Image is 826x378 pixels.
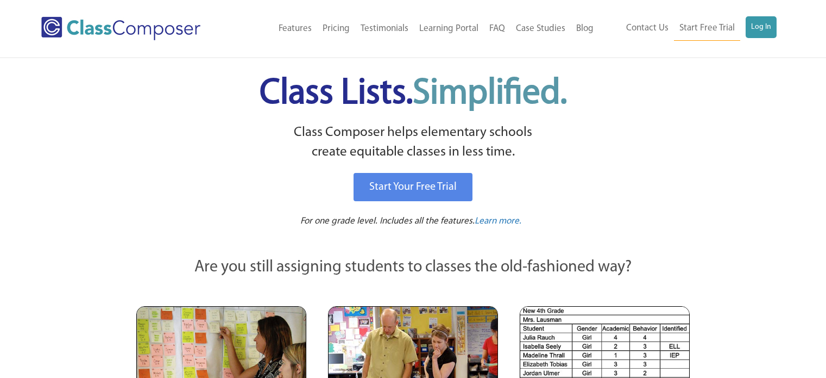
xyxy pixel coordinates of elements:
a: FAQ [484,17,510,41]
span: Learn more. [475,216,521,226]
a: Log In [746,16,777,38]
a: Testimonials [355,17,414,41]
a: Blog [571,17,599,41]
p: Class Composer helps elementary schools create equitable classes in less time. [135,123,692,163]
nav: Header Menu [599,16,777,41]
span: Class Lists. [260,76,567,111]
span: Simplified. [413,76,567,111]
a: Contact Us [621,16,674,40]
img: Class Composer [41,17,200,40]
a: Case Studies [510,17,571,41]
a: Learning Portal [414,17,484,41]
a: Pricing [317,17,355,41]
a: Start Free Trial [674,16,740,41]
p: Are you still assigning students to classes the old-fashioned way? [136,256,690,280]
a: Start Your Free Trial [354,173,472,201]
span: Start Your Free Trial [369,182,457,193]
a: Learn more. [475,215,521,228]
nav: Header Menu [235,17,598,41]
a: Features [273,17,317,41]
span: For one grade level. Includes all the features. [300,216,475,226]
